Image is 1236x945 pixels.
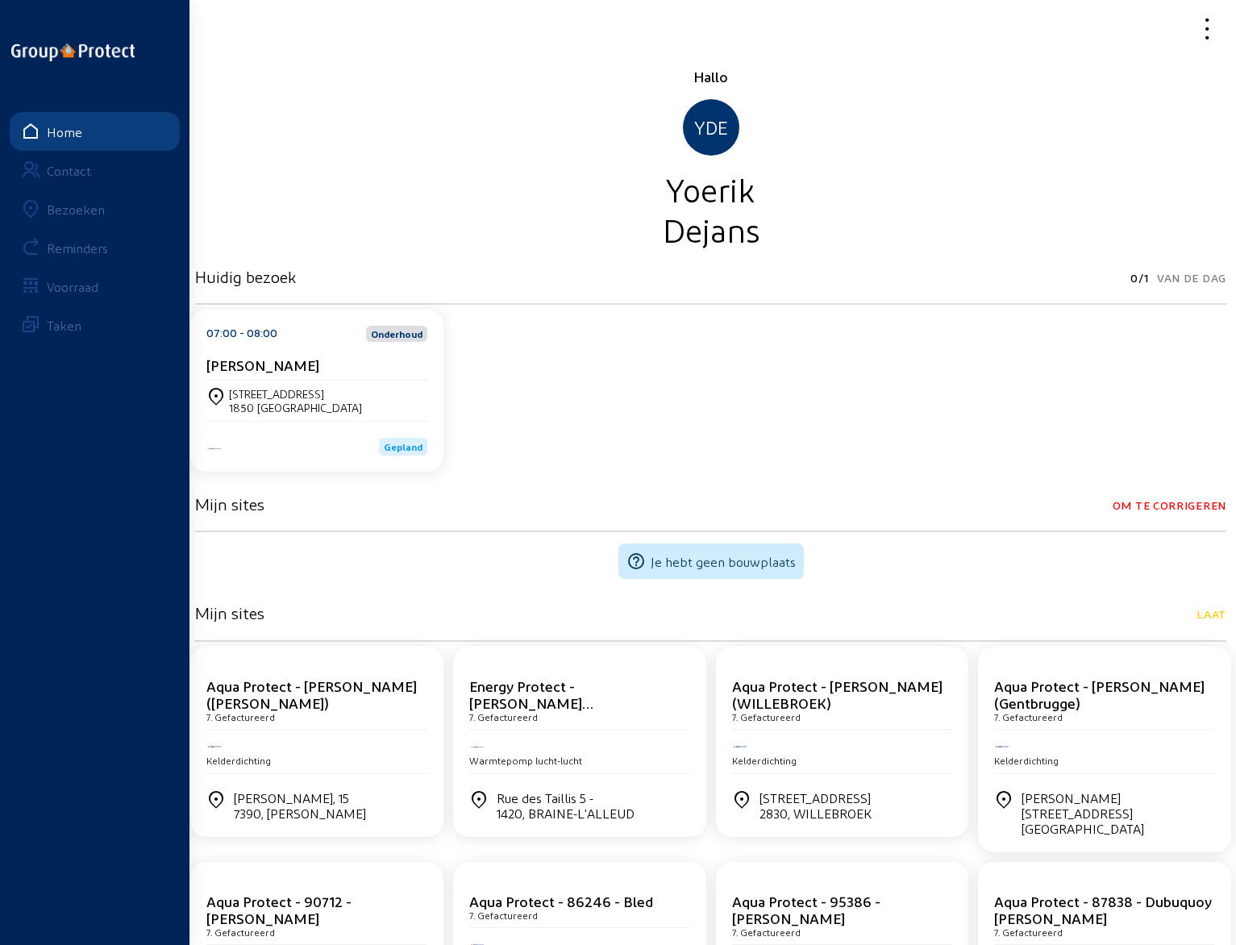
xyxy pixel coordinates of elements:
[1113,494,1226,517] span: Om te corrigeren
[732,893,880,926] cam-card-title: Aqua Protect - 95386 - [PERSON_NAME]
[206,356,319,373] cam-card-title: [PERSON_NAME]
[10,189,180,228] a: Bezoeken
[206,447,223,452] img: Aqua Protect
[195,209,1226,249] div: Dejans
[469,711,538,722] cam-card-subtitle: 7. Gefactureerd
[651,554,796,569] span: Je hebt geen bouwplaats
[732,711,801,722] cam-card-subtitle: 7. Gefactureerd
[1157,267,1226,289] span: Van de dag
[994,755,1059,766] span: Kelderdichting
[195,603,264,622] h3: Mijn sites
[47,279,98,294] div: Voorraad
[1130,267,1149,289] span: 0/1
[10,151,180,189] a: Contact
[994,711,1063,722] cam-card-subtitle: 7. Gefactureerd
[47,318,81,333] div: Taken
[994,744,1010,749] img: Aqua Protect
[469,677,663,728] cam-card-title: Energy Protect - [PERSON_NAME] ([PERSON_NAME]-L'ALLEUD)
[759,806,872,821] div: 2830, WILLEBROEK
[47,202,105,217] div: Bezoeken
[732,677,943,711] cam-card-title: Aqua Protect - [PERSON_NAME] (WILLEBROEK)
[206,926,275,938] cam-card-subtitle: 7. Gefactureerd
[469,745,485,749] img: Energy Protect HVAC
[10,228,180,267] a: Reminders
[47,163,91,178] div: Contact
[1196,603,1226,626] span: Laat
[47,124,82,139] div: Home
[206,677,417,711] cam-card-title: Aqua Protect - [PERSON_NAME] ([PERSON_NAME])
[206,755,271,766] span: Kelderdichting
[469,755,582,766] span: Warmtepomp lucht-lucht
[195,494,264,514] h3: Mijn sites
[732,744,748,749] img: Aqua Protect
[732,926,801,938] cam-card-subtitle: 7. Gefactureerd
[206,326,277,342] div: 07:00 - 08:00
[195,67,1226,86] div: Hallo
[384,441,422,452] span: Gepland
[234,806,366,821] div: 7390, [PERSON_NAME]
[229,401,362,414] div: 1850 [GEOGRAPHIC_DATA]
[195,267,296,286] h3: Huidig bezoek
[11,44,135,61] img: logo-oneline.png
[206,744,223,749] img: Aqua Protect
[47,240,108,256] div: Reminders
[732,755,797,766] span: Kelderdichting
[10,267,180,306] a: Voorraad
[206,711,275,722] cam-card-subtitle: 7. Gefactureerd
[626,552,646,571] mat-icon: help_outline
[371,329,422,339] span: Onderhoud
[206,893,352,926] cam-card-title: Aqua Protect - 90712 - [PERSON_NAME]
[759,790,872,821] div: [STREET_ADDRESS]
[469,910,538,921] cam-card-subtitle: 7. Gefactureerd
[10,112,180,151] a: Home
[469,893,653,910] cam-card-title: Aqua Protect - 86246 - Bled
[10,306,180,344] a: Taken
[683,99,739,156] div: YDE
[195,169,1226,209] div: Yoerik
[1022,821,1215,836] div: [GEOGRAPHIC_DATA]
[497,790,635,821] div: Rue des Taillis 5 -
[994,893,1212,926] cam-card-title: Aqua Protect - 87838 - Dubuquoy [PERSON_NAME]
[994,677,1205,711] cam-card-title: Aqua Protect - [PERSON_NAME] (Gentbrugge)
[497,806,635,821] div: 1420, BRAINE-L'ALLEUD
[234,790,366,821] div: [PERSON_NAME], 15
[229,387,362,401] div: [STREET_ADDRESS]
[994,926,1063,938] cam-card-subtitle: 7. Gefactureerd
[1022,790,1215,836] div: [PERSON_NAME][STREET_ADDRESS]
